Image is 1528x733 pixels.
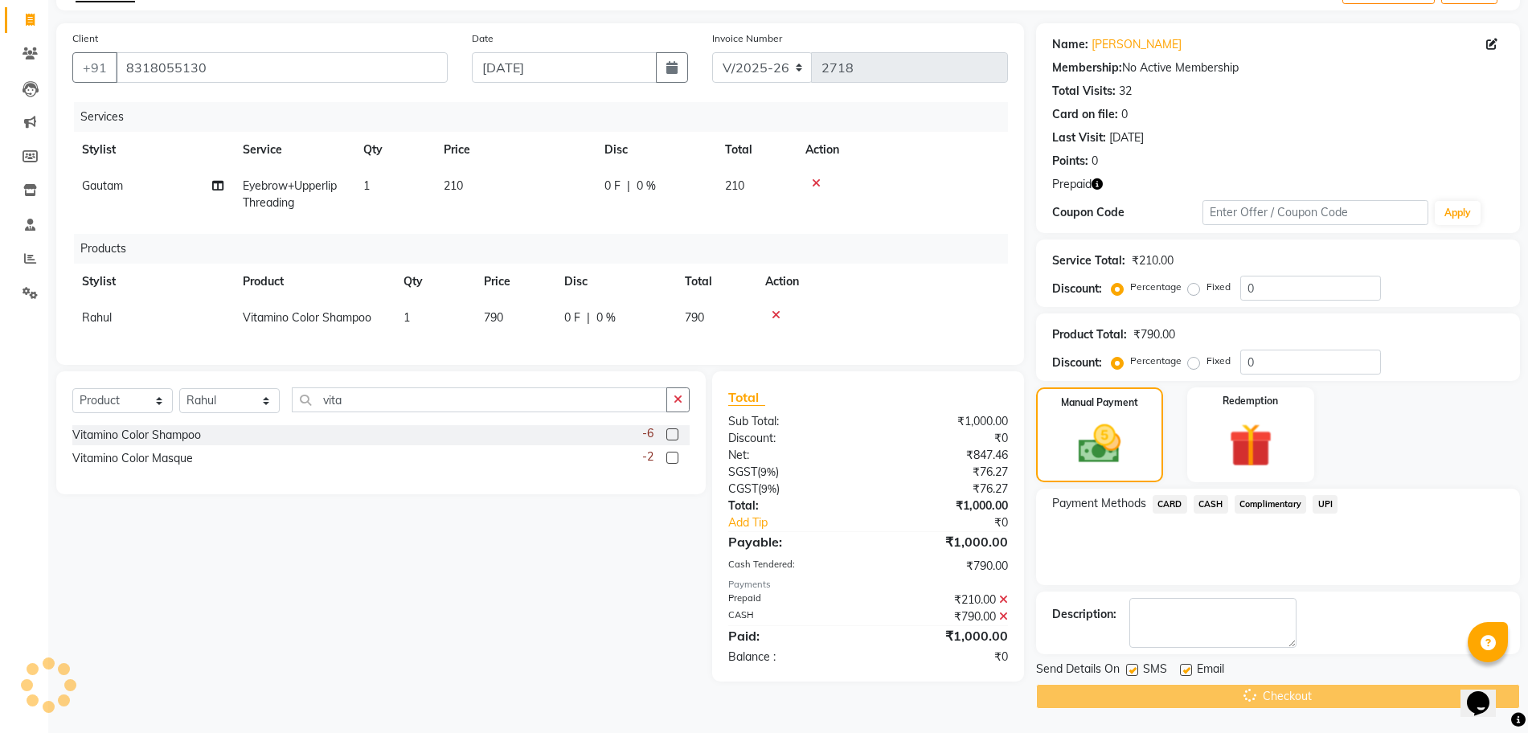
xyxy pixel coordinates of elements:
span: CASH [1194,495,1228,514]
span: 0 % [637,178,656,195]
span: 1 [363,178,370,193]
div: ₹0 [868,649,1020,665]
div: Discount: [1052,281,1102,297]
span: 9% [761,482,776,495]
div: Discount: [716,430,868,447]
span: 790 [685,310,704,325]
div: ₹790.00 [868,558,1020,575]
div: Name: [1052,36,1088,53]
div: Discount: [1052,354,1102,371]
span: Eyebrow+Upperlip Threading [243,178,337,210]
div: Payments [728,578,1008,592]
div: Coupon Code [1052,204,1202,221]
label: Fixed [1206,354,1231,368]
div: Prepaid [716,592,868,608]
th: Disc [555,264,675,300]
div: Last Visit: [1052,129,1106,146]
span: SGST [728,465,757,479]
span: CGST [728,481,758,496]
div: ₹790.00 [868,608,1020,625]
div: Vitamino Color Masque [72,450,193,467]
div: Membership: [1052,59,1122,76]
span: 790 [484,310,503,325]
span: 1 [404,310,410,325]
th: Action [796,132,1008,168]
div: [DATE] [1109,129,1144,146]
div: Points: [1052,153,1088,170]
div: Description: [1052,606,1116,623]
th: Price [434,132,595,168]
th: Service [233,132,354,168]
div: No Active Membership [1052,59,1504,76]
span: 210 [725,178,744,193]
div: ₹847.46 [868,447,1020,464]
div: Services [74,102,1020,132]
th: Disc [595,132,715,168]
span: 9% [760,465,776,478]
span: | [587,309,590,326]
th: Total [675,264,756,300]
button: Apply [1435,201,1481,225]
div: Products [74,234,1020,264]
div: ( ) [716,481,868,498]
div: ₹76.27 [868,481,1020,498]
div: ₹0 [868,430,1020,447]
span: 0 F [604,178,621,195]
th: Qty [394,264,474,300]
span: Send Details On [1036,661,1120,681]
div: Net: [716,447,868,464]
label: Invoice Number [712,31,782,46]
span: -6 [642,425,653,442]
div: Total Visits: [1052,83,1116,100]
span: Gautam [82,178,123,193]
div: Payable: [716,532,868,551]
div: ₹76.27 [868,464,1020,481]
label: Percentage [1130,354,1182,368]
div: Balance : [716,649,868,665]
div: Card on file: [1052,106,1118,123]
span: Prepaid [1052,176,1092,193]
span: -2 [642,448,653,465]
div: Paid: [716,626,868,645]
div: ₹1,000.00 [868,498,1020,514]
div: ₹210.00 [868,592,1020,608]
input: Search or Scan [292,387,667,412]
label: Percentage [1130,280,1182,294]
span: 0 % [596,309,616,326]
a: Add Tip [716,514,894,531]
button: +91 [72,52,117,83]
th: Price [474,264,555,300]
div: CASH [716,608,868,625]
span: UPI [1313,495,1338,514]
div: ( ) [716,464,868,481]
div: Sub Total: [716,413,868,430]
div: ₹1,000.00 [868,413,1020,430]
div: Cash Tendered: [716,558,868,575]
th: Product [233,264,394,300]
span: Complimentary [1235,495,1307,514]
label: Redemption [1223,394,1278,408]
span: Total [728,389,765,406]
div: ₹1,000.00 [868,626,1020,645]
th: Total [715,132,796,168]
div: Vitamino Color Shampoo [72,427,201,444]
span: 210 [444,178,463,193]
img: _cash.svg [1065,420,1133,469]
label: Date [472,31,494,46]
th: Stylist [72,264,233,300]
div: 0 [1092,153,1098,170]
label: Client [72,31,98,46]
div: Service Total: [1052,252,1125,269]
label: Manual Payment [1061,395,1138,410]
th: Qty [354,132,434,168]
div: Product Total: [1052,326,1127,343]
div: 0 [1121,106,1128,123]
img: _gift.svg [1215,418,1286,473]
iframe: chat widget [1460,669,1512,717]
th: Stylist [72,132,233,168]
span: SMS [1143,661,1167,681]
div: 32 [1119,83,1132,100]
div: ₹1,000.00 [868,532,1020,551]
div: ₹790.00 [1133,326,1175,343]
div: ₹0 [893,514,1020,531]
